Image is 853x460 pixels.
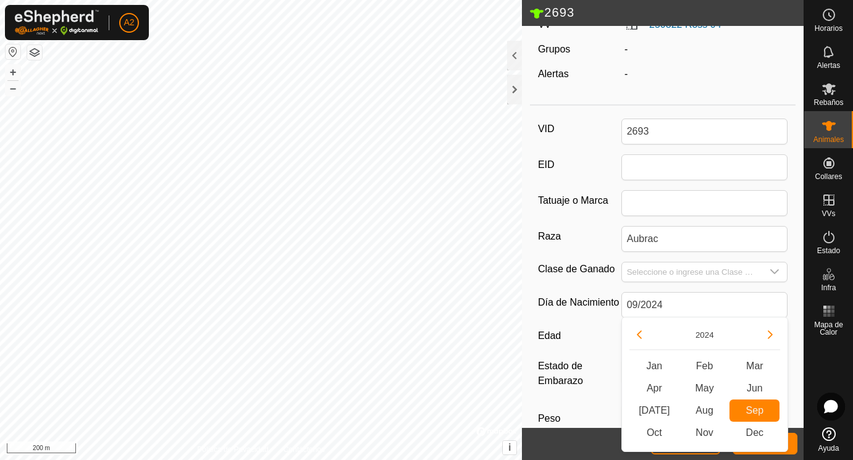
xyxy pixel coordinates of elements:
[813,136,844,143] span: Animales
[729,422,779,444] span: Dec
[821,210,835,217] span: VVs
[821,284,836,291] span: Infra
[621,317,788,452] div: Choose Date
[197,444,268,455] a: Política de Privacidad
[760,325,780,345] button: Next Year
[729,355,779,377] span: Mar
[529,5,804,21] h2: 2693
[538,44,570,54] label: Grupos
[508,442,511,453] span: i
[629,355,679,377] span: Jan
[538,226,621,247] label: Raza
[503,441,516,454] button: i
[629,422,679,444] span: Oct
[629,377,679,399] span: Apr
[629,399,679,422] span: [DATE]
[762,262,787,282] div: dropdown trigger
[813,99,843,106] span: Rebaños
[620,67,792,82] div: -
[538,69,569,79] label: Alertas
[729,399,779,422] span: Sep
[817,247,840,254] span: Estado
[6,81,20,96] button: –
[538,154,621,175] label: EID
[679,399,729,422] span: Aug
[538,328,621,344] label: Edad
[804,422,853,457] a: Ayuda
[538,119,621,140] label: VID
[538,403,621,434] label: Peso
[818,445,839,452] span: Ayuda
[815,173,842,180] span: Collares
[679,422,729,444] span: Nov
[620,42,792,57] div: -
[679,377,729,399] span: May
[124,16,134,29] span: A2
[817,62,840,69] span: Alertas
[284,444,325,455] a: Contáctenos
[27,45,42,60] button: Capas del Mapa
[629,325,649,345] button: Previous Year
[6,44,20,59] button: Restablecer Mapa
[538,262,621,277] label: Clase de Ganado
[807,321,850,336] span: Mapa de Calor
[815,25,842,32] span: Horarios
[538,292,621,313] label: Día de Nacimiento
[15,10,99,35] img: Logo Gallagher
[538,359,621,388] label: Estado de Embarazo
[622,262,763,282] input: Seleccione o ingrese una Clase de Ganado
[6,65,20,80] button: +
[691,328,719,342] button: Choose Year
[679,355,729,377] span: Feb
[538,190,621,211] label: Tatuaje o Marca
[729,377,779,399] span: Jun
